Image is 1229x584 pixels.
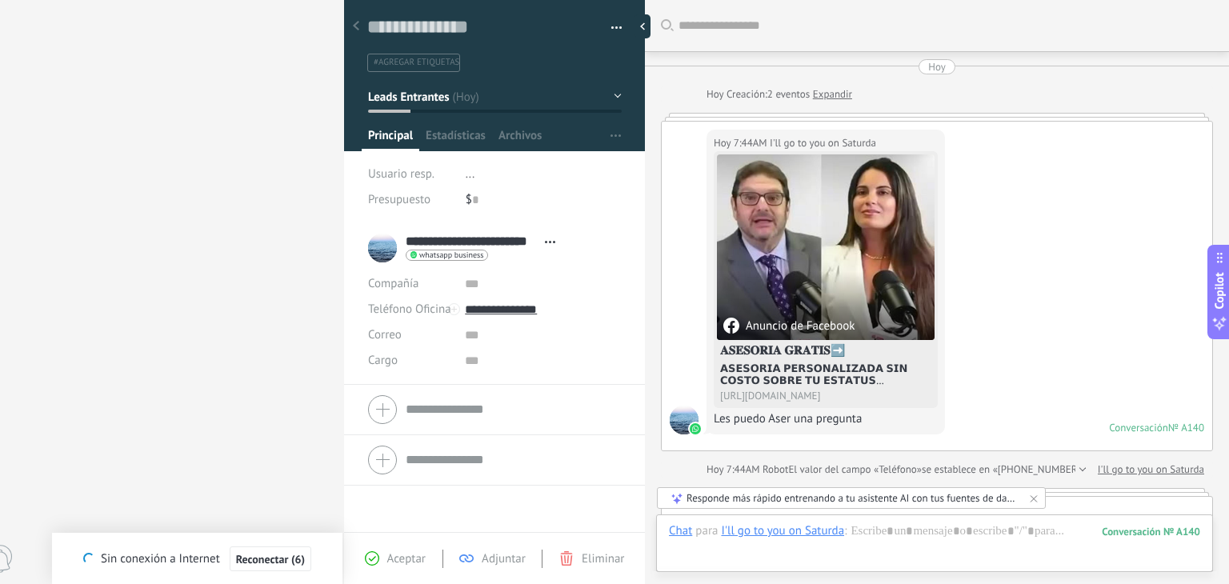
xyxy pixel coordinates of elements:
div: Hoy [707,86,727,102]
span: Presupuesto [368,192,430,207]
span: Eliminar [582,551,624,566]
h4: 𝐀𝐒𝐄𝐒𝐎𝐑𝐈𝐀 𝐆𝐑𝐀𝐓𝐈𝐒➡️ [720,343,931,359]
span: se establece en «[PHONE_NUMBER]» [922,462,1086,478]
span: Aceptar [387,551,426,566]
span: ... [466,166,475,182]
div: Hoy 7:44AM [714,135,770,151]
div: $ [466,187,622,213]
div: [URL][DOMAIN_NAME] [720,390,931,402]
span: Adjuntar [482,551,526,566]
span: El valor del campo «Teléfono» [788,462,922,478]
a: Expandir [813,86,852,102]
div: Conversación [1109,421,1168,434]
div: 𝗔𝗦𝗘𝗦𝗢𝗥𝗜𝗔 𝗣𝗘𝗥𝗦𝗢𝗡𝗔𝗟𝗜𝗭𝗔𝗗𝗔 𝗦𝗜𝗡 𝗖𝗢𝗦𝗧𝗢 𝗦𝗢𝗕𝗥𝗘 𝗧𝗨 𝗘𝗦𝗧𝗔𝗧𝗨𝗦 𝗠𝗜𝗚𝗥𝗔𝗧𝗢𝗥𝗜𝗢, Ciudadanía, Residencia permanente, ... [720,362,931,386]
span: I'll go to you on Saturda [670,406,699,434]
span: whatsapp business [419,251,483,259]
div: I'll go to you on Saturda [721,523,844,538]
div: Creación: [707,86,852,102]
span: : [844,523,847,539]
div: Cargo [368,348,453,374]
span: Estadísticas [426,128,486,151]
span: Copilot [1212,273,1227,310]
div: Ocultar [635,14,651,38]
span: Archivos [498,128,542,151]
div: Usuario resp. [368,162,454,187]
div: Hoy 7:44AM [707,462,763,478]
span: I'll go to you on Saturda [770,135,876,151]
span: Robot [763,462,788,476]
a: I'll go to you on Saturda [1098,462,1204,478]
div: № A140 [1168,421,1204,434]
span: 2 eventos [767,86,810,102]
div: Les puedo Aser una pregunta [714,411,938,427]
span: Usuario resp. [368,166,434,182]
div: Presupuesto [368,187,454,213]
span: Cargo [368,354,398,366]
span: Reconectar (6) [236,554,305,565]
span: Principal [368,128,413,151]
div: Anuncio de Facebook [723,318,855,334]
span: Teléfono Oficina [368,302,451,317]
span: Correo [368,327,402,342]
button: Teléfono Oficina [368,297,451,322]
button: Reconectar (6) [230,546,311,572]
div: Sin conexión a Internet [83,546,311,572]
a: Anuncio de Facebook𝐀𝐒𝐄𝐒𝐎𝐑𝐈𝐀 𝐆𝐑𝐀𝐓𝐈𝐒➡️𝗔𝗦𝗘𝗦𝗢𝗥𝗜𝗔 𝗣𝗘𝗥𝗦𝗢𝗡𝗔𝗟𝗜𝗭𝗔𝗗𝗔 𝗦𝗜𝗡 𝗖𝗢𝗦𝗧𝗢 𝗦𝗢𝗕𝗥𝗘 𝗧𝗨 𝗘𝗦𝗧𝗔𝗧𝗨𝗦 𝗠𝗜𝗚𝗥𝗔𝗧𝗢𝗥𝗜𝗢,... [717,154,935,405]
img: waba.svg [690,423,701,434]
span: #agregar etiquetas [374,57,459,68]
div: Compañía [368,271,453,297]
div: Hoy [928,59,946,74]
div: 140 [1102,525,1200,538]
button: Correo [368,322,402,348]
span: para [695,523,718,539]
div: Responde más rápido entrenando a tu asistente AI con tus fuentes de datos [687,491,1018,505]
